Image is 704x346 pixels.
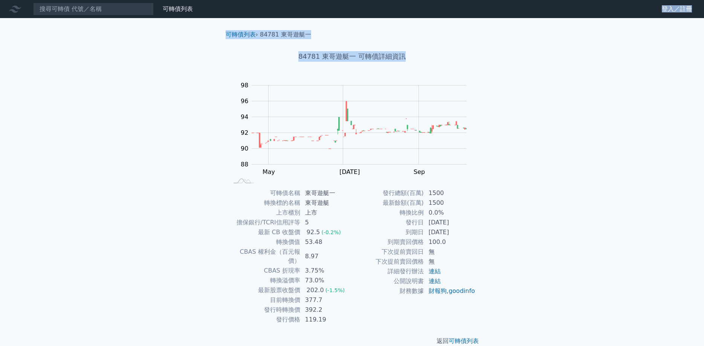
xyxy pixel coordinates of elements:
tspan: 96 [241,98,248,105]
td: 到期賣回價格 [352,237,424,247]
td: 發行時轉換價 [229,305,301,315]
td: 發行價格 [229,315,301,325]
td: 最新股票收盤價 [229,285,301,295]
a: 可轉債列表 [163,5,193,12]
g: Chart [237,82,478,175]
a: goodinfo [449,287,475,294]
td: 100.0 [424,237,476,247]
a: 財報狗 [429,287,447,294]
td: 發行日 [352,218,424,227]
td: 1500 [424,188,476,198]
a: 可轉債列表 [226,31,256,38]
tspan: 92 [241,129,248,136]
span: (-1.5%) [325,287,345,293]
div: 聊天小工具 [666,310,704,346]
a: 可轉債列表 [449,337,479,344]
td: 119.19 [301,315,352,325]
td: 詳細發行辦法 [352,267,424,276]
td: [DATE] [424,218,476,227]
li: 84781 東哥遊艇一 [260,30,311,39]
span: (-0.2%) [321,229,341,235]
tspan: 90 [241,145,248,152]
tspan: 88 [241,161,248,168]
a: 連結 [429,277,441,285]
td: 東哥遊艇一 [301,188,352,198]
td: 轉換溢價率 [229,276,301,285]
div: 92.5 [305,228,322,237]
tspan: 98 [241,82,248,89]
td: 377.7 [301,295,352,305]
td: 73.0% [301,276,352,285]
td: 上市 [301,208,352,218]
td: 財務數據 [352,286,424,296]
td: 下次提前賣回價格 [352,257,424,267]
td: 公開說明書 [352,276,424,286]
td: CBAS 權利金（百元報價） [229,247,301,266]
td: 下次提前賣回日 [352,247,424,257]
td: 無 [424,247,476,257]
td: 5 [301,218,352,227]
td: 無 [424,257,476,267]
tspan: Sep [414,168,425,175]
td: 擔保銀行/TCRI信用評等 [229,218,301,227]
iframe: Chat Widget [666,310,704,346]
a: 連結 [429,268,441,275]
tspan: May [263,168,275,175]
div: 202.0 [305,286,325,295]
li: › [226,30,258,39]
td: 8.97 [301,247,352,266]
tspan: 94 [241,113,248,120]
td: 1500 [424,198,476,208]
td: 到期日 [352,227,424,237]
td: 53.48 [301,237,352,247]
input: 搜尋可轉債 代號／名稱 [33,3,154,15]
td: 392.2 [301,305,352,315]
td: 可轉債名稱 [229,188,301,198]
td: 0.0% [424,208,476,218]
td: 轉換比例 [352,208,424,218]
td: 轉換價值 [229,237,301,247]
td: 目前轉換價 [229,295,301,305]
td: CBAS 折現率 [229,266,301,276]
tspan: [DATE] [339,168,360,175]
td: 3.75% [301,266,352,276]
td: 最新餘額(百萬) [352,198,424,208]
td: 發行總額(百萬) [352,188,424,198]
td: 上市櫃別 [229,208,301,218]
p: 返回 [220,337,485,346]
td: [DATE] [424,227,476,237]
h1: 84781 東哥遊艇一 可轉債詳細資訊 [220,51,485,62]
a: 登入／註冊 [656,3,698,15]
td: 最新 CB 收盤價 [229,227,301,237]
td: , [424,286,476,296]
td: 東哥遊艇 [301,198,352,208]
td: 轉換標的名稱 [229,198,301,208]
